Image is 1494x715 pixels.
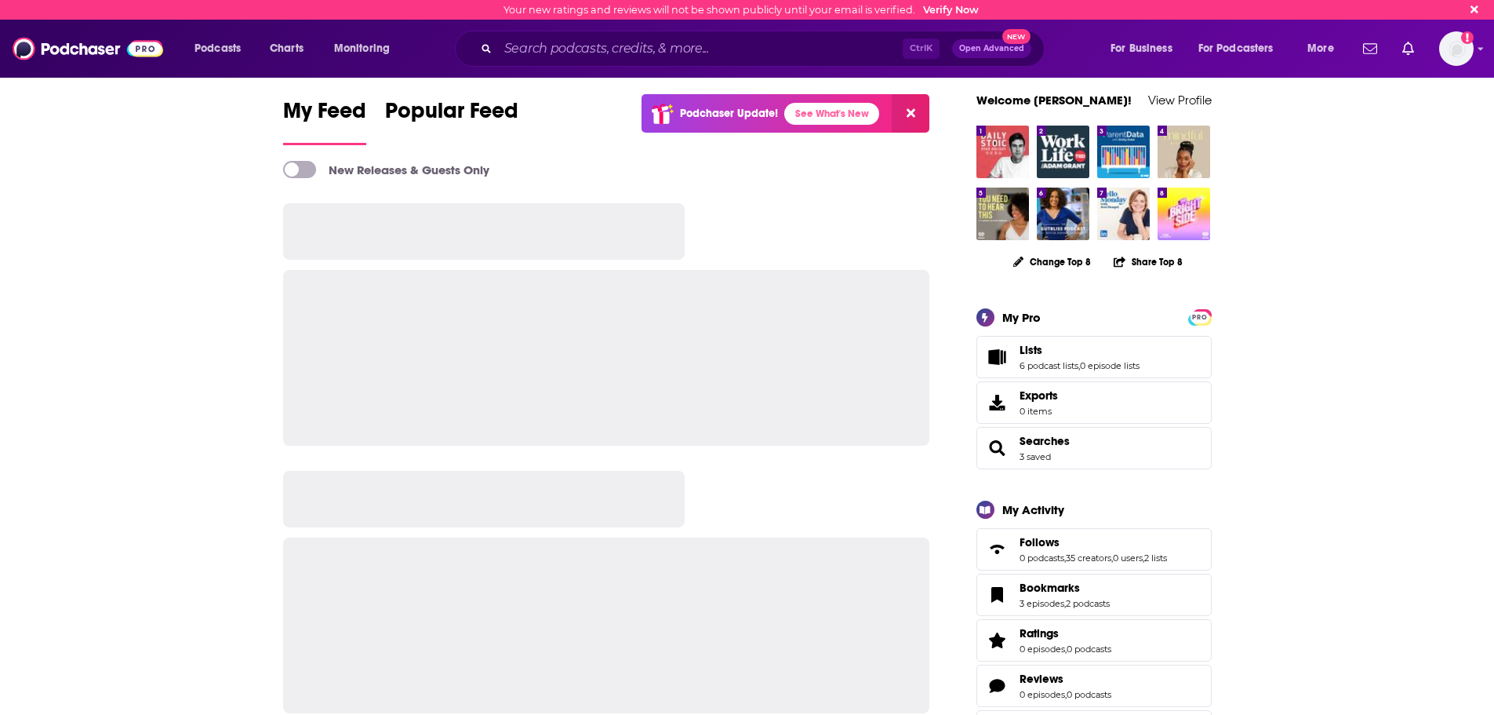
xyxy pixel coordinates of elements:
[260,36,313,61] a: Charts
[184,36,261,61] button: open menu
[1020,343,1042,357] span: Lists
[1097,126,1150,178] img: ParentData with Emily Oster
[680,107,778,120] p: Podchaser Update!
[959,45,1024,53] span: Open Advanced
[1097,188,1150,240] img: Hello Monday with Jessi Hempel
[976,619,1212,662] span: Ratings
[1020,626,1059,640] span: Ratings
[982,675,1013,697] a: Reviews
[1020,581,1080,595] span: Bookmarks
[923,4,979,16] a: Verify Now
[194,38,241,60] span: Podcasts
[1188,36,1296,61] button: open menu
[976,528,1212,571] span: Follows
[1020,434,1070,448] a: Searches
[952,39,1031,58] button: Open AdvancedNew
[976,188,1029,240] img: You Need to Hear This with Nedra Tawwab
[1190,312,1209,323] span: PRO
[903,38,940,59] span: Ctrl K
[976,126,1029,178] a: The Daily Stoic
[982,629,1013,651] a: Ratings
[1078,360,1080,371] span: ,
[283,97,366,145] a: My Feed
[13,34,163,64] img: Podchaser - Follow, Share and Rate Podcasts
[1002,29,1031,44] span: New
[1037,188,1089,240] img: The Gutbliss Podcast
[982,392,1013,414] span: Exports
[1461,31,1474,44] svg: Email not verified
[1296,36,1354,61] button: open menu
[1067,644,1111,655] a: 0 podcasts
[1439,31,1474,66] img: User Profile
[1396,35,1420,62] a: Show notifications dropdown
[1439,31,1474,66] button: Show profile menu
[982,346,1013,368] a: Lists
[1148,93,1212,108] a: View Profile
[270,38,304,60] span: Charts
[1020,644,1065,655] a: 0 episodes
[1020,406,1058,417] span: 0 items
[1143,553,1144,564] span: ,
[976,427,1212,469] span: Searches
[1004,252,1101,272] button: Change Top 8
[1113,246,1183,277] button: Share Top 8
[323,36,410,61] button: open menu
[1037,126,1089,178] img: Worklife with Adam Grant
[1439,31,1474,66] span: Logged in as tgilbride
[1307,38,1334,60] span: More
[1020,672,1063,686] span: Reviews
[1020,581,1110,595] a: Bookmarks
[1144,553,1167,564] a: 2 lists
[1065,689,1067,700] span: ,
[1020,553,1064,564] a: 0 podcasts
[503,4,979,16] div: Your new ratings and reviews will not be shown publicly until your email is verified.
[283,161,489,178] a: New Releases & Guests Only
[784,103,879,125] a: See What's New
[982,538,1013,560] a: Follows
[1002,502,1064,517] div: My Activity
[982,584,1013,606] a: Bookmarks
[1113,553,1143,564] a: 0 users
[385,97,518,145] a: Popular Feed
[283,97,366,133] span: My Feed
[1064,553,1066,564] span: ,
[1080,360,1140,371] a: 0 episode lists
[1100,36,1192,61] button: open menu
[1020,389,1058,403] span: Exports
[1020,360,1078,371] a: 6 podcast lists
[1158,126,1210,178] img: Mindful With Minaa
[976,93,1132,108] a: Welcome [PERSON_NAME]!
[976,665,1212,707] span: Reviews
[498,36,903,61] input: Search podcasts, credits, & more...
[1357,35,1383,62] a: Show notifications dropdown
[1190,310,1209,322] a: PRO
[1066,553,1111,564] a: 35 creators
[1020,626,1111,640] a: Ratings
[1064,598,1066,609] span: ,
[385,97,518,133] span: Popular Feed
[982,437,1013,459] a: Searches
[1066,598,1110,609] a: 2 podcasts
[1020,451,1051,462] a: 3 saved
[1020,598,1064,609] a: 3 episodes
[976,574,1212,616] span: Bookmarks
[1111,38,1172,60] span: For Business
[470,31,1060,67] div: Search podcasts, credits, & more...
[1198,38,1274,60] span: For Podcasters
[334,38,390,60] span: Monitoring
[1065,644,1067,655] span: ,
[1020,535,1167,549] a: Follows
[976,381,1212,424] a: Exports
[1020,535,1060,549] span: Follows
[1020,343,1140,357] a: Lists
[1020,689,1065,700] a: 0 episodes
[1158,188,1210,240] img: The Bright Side: A Hello Sunshine Podcast
[1020,672,1111,686] a: Reviews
